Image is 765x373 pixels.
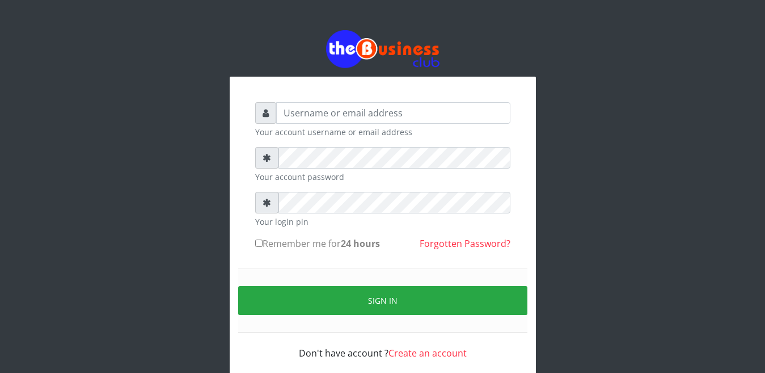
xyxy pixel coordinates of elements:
[420,237,510,250] a: Forgotten Password?
[388,347,467,359] a: Create an account
[255,126,510,138] small: Your account username or email address
[255,237,380,250] label: Remember me for
[255,333,510,360] div: Don't have account ?
[255,216,510,228] small: Your login pin
[255,171,510,183] small: Your account password
[276,102,510,124] input: Username or email address
[341,237,380,250] b: 24 hours
[255,240,263,247] input: Remember me for24 hours
[238,286,527,315] button: Sign in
